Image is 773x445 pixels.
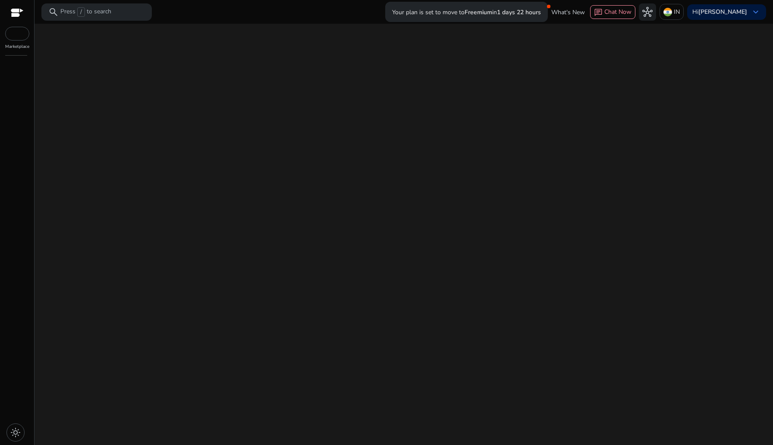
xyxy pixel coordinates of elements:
[642,7,653,17] span: hub
[692,9,747,15] p: Hi
[497,8,541,16] b: 1 days 22 hours
[10,427,21,438] span: light_mode
[551,5,585,20] span: What's New
[663,8,672,16] img: in.svg
[590,5,635,19] button: chatChat Now
[639,3,656,21] button: hub
[48,7,59,17] span: search
[5,44,29,50] p: Marketplace
[77,7,85,17] span: /
[60,7,111,17] p: Press to search
[751,7,761,17] span: keyboard_arrow_down
[465,8,492,16] b: Freemium
[594,8,603,17] span: chat
[392,5,541,20] p: Your plan is set to move to in
[604,8,632,16] span: Chat Now
[674,4,680,19] p: IN
[698,8,747,16] b: [PERSON_NAME]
